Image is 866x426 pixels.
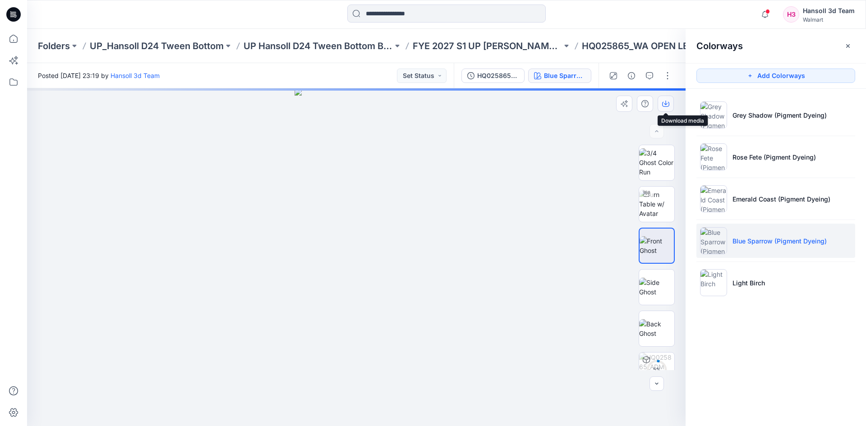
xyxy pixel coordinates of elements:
[461,69,525,83] button: HQ025865_ADM FC_REV_WA OPEN LEG PANT
[624,69,639,83] button: Details
[38,40,70,52] a: Folders
[639,319,674,338] img: Back Ghost
[477,71,519,81] div: HQ025865_ADM FC_REV_WA OPEN LEG PANT
[582,40,722,52] p: HQ025865_WA OPEN LEG PANT
[696,69,855,83] button: Add Colorways
[732,110,827,120] p: Grey Shadow (Pigment Dyeing)
[732,152,816,162] p: Rose Fete (Pigment Dyeing)
[783,6,799,23] div: H3
[38,71,160,80] span: Posted [DATE] 23:19 by
[544,71,585,81] div: Blue Sparrow (Pigment Dyeing)
[803,16,855,23] div: Walmart
[732,236,827,246] p: Blue Sparrow (Pigment Dyeing)
[639,353,674,388] img: HQ025865_ADM FC_REV_WA OPEN LEG PANT Blue Sparrow (Pigment Dyeing)
[732,194,830,204] p: Emerald Coast (Pigment Dyeing)
[803,5,855,16] div: Hansoll 3d Team
[700,269,727,296] img: Light Birch
[700,185,727,212] img: Emerald Coast (Pigment Dyeing)
[639,278,674,297] img: Side Ghost
[413,40,562,52] a: FYE 2027 S1 UP [PERSON_NAME] BOTTOM
[528,69,591,83] button: Blue Sparrow (Pigment Dyeing)
[700,227,727,254] img: Blue Sparrow (Pigment Dyeing)
[295,88,418,426] img: eyJhbGciOiJIUzI1NiIsImtpZCI6IjAiLCJzbHQiOiJzZXMiLCJ0eXAiOiJKV1QifQ.eyJkYXRhIjp7InR5cGUiOiJzdG9yYW...
[244,40,393,52] a: UP Hansoll D24 Tween Bottom Board
[90,40,224,52] a: UP_Hansoll D24 Tween Bottom
[640,236,674,255] img: Front Ghost
[696,41,743,51] h2: Colorways
[732,278,765,288] p: Light Birch
[639,148,674,177] img: 3/4 Ghost Color Run
[646,366,668,374] div: 5 %
[639,190,674,218] img: Turn Table w/ Avatar
[700,143,727,170] img: Rose Fete (Pigment Dyeing)
[700,101,727,128] img: Grey Shadow (Pigment Dyeing)
[111,72,160,79] a: Hansoll 3d Team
